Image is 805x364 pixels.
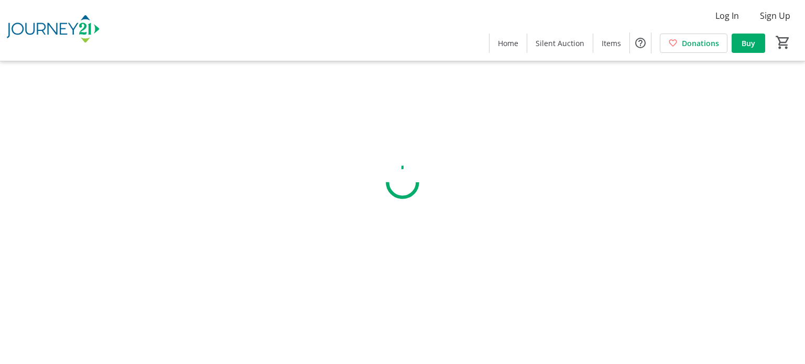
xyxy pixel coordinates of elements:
[715,9,739,22] span: Log In
[760,9,790,22] span: Sign Up
[527,34,593,53] a: Silent Auction
[602,38,621,49] span: Items
[774,33,792,52] button: Cart
[489,34,527,53] a: Home
[498,38,518,49] span: Home
[536,38,584,49] span: Silent Auction
[732,34,765,53] a: Buy
[752,7,799,24] button: Sign Up
[660,34,727,53] a: Donations
[707,7,747,24] button: Log In
[6,4,100,57] img: Journey21's Logo
[742,38,755,49] span: Buy
[593,34,629,53] a: Items
[682,38,719,49] span: Donations
[630,32,651,53] button: Help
